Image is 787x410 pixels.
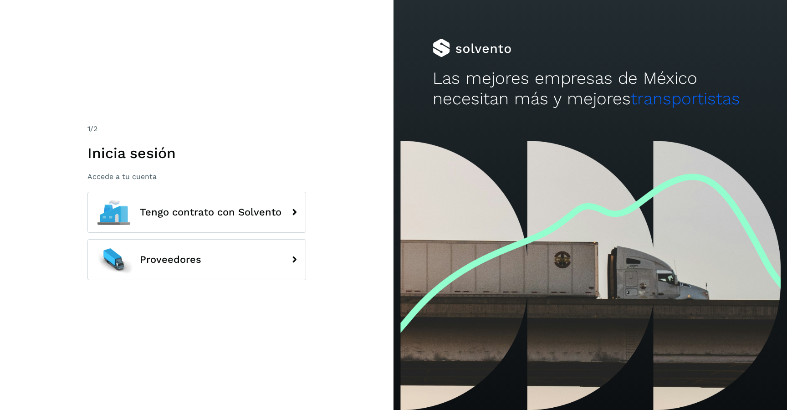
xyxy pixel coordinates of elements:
button: Tengo contrato con Solvento [87,192,306,233]
div: /2 [87,123,306,134]
span: transportistas [631,89,740,108]
span: Tengo contrato con Solvento [140,207,281,218]
span: Proveedores [140,254,201,265]
p: Accede a tu cuenta [87,172,306,181]
button: Proveedores [87,239,306,280]
h2: Las mejores empresas de México necesitan más y mejores [433,68,747,109]
span: 1 [87,124,90,133]
h1: Inicia sesión [87,144,306,162]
